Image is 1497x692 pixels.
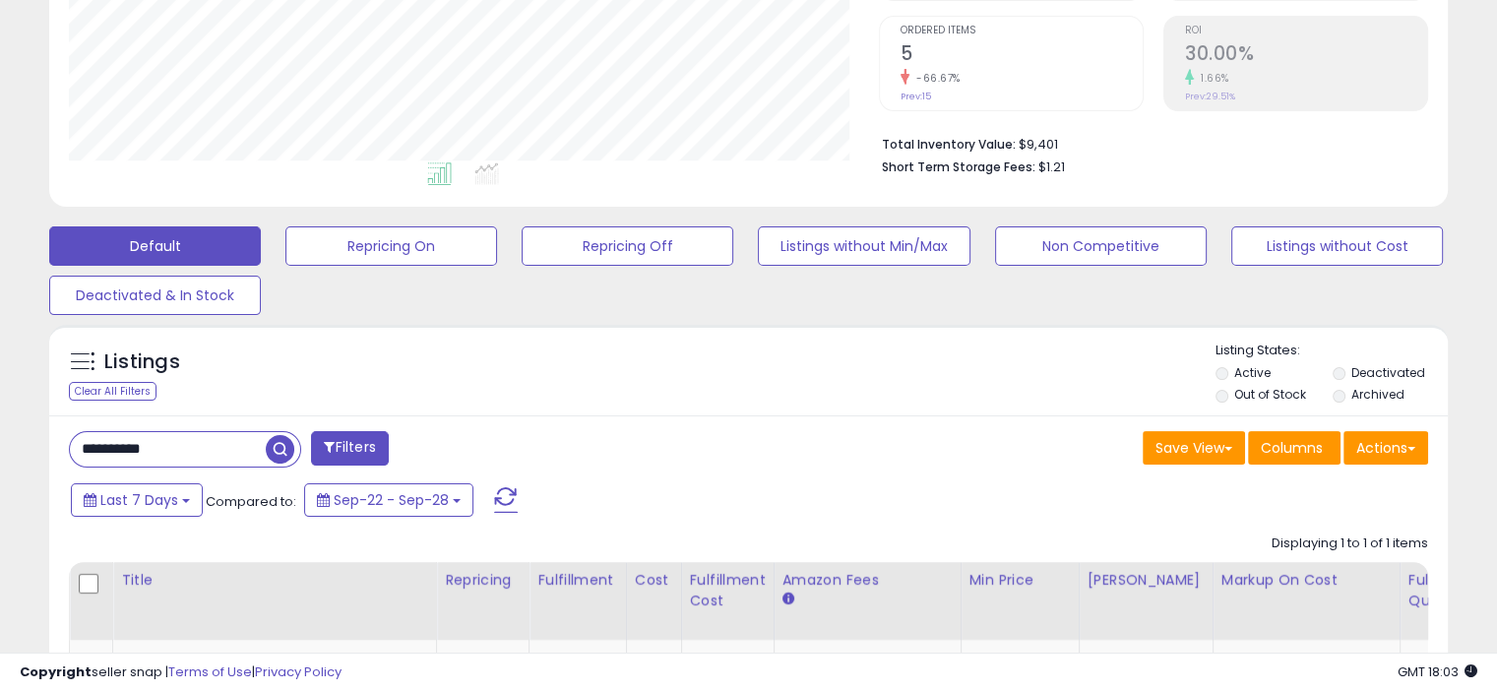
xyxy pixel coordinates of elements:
button: Last 7 Days [71,483,203,517]
label: Out of Stock [1234,386,1306,403]
div: Min Price [969,570,1071,591]
b: Short Term Storage Fees: [882,158,1035,175]
strong: Copyright [20,662,92,681]
h2: 30.00% [1185,42,1427,69]
label: Archived [1350,386,1403,403]
button: Non Competitive [995,226,1207,266]
small: -66.67% [909,71,961,86]
span: Sep-22 - Sep-28 [334,490,449,510]
div: Fulfillment Cost [690,570,766,611]
div: Repricing [445,570,521,591]
small: Prev: 29.51% [1185,91,1235,102]
button: Deactivated & In Stock [49,276,261,315]
button: Repricing On [285,226,497,266]
div: Clear All Filters [69,382,156,401]
button: Repricing Off [522,226,733,266]
span: $1.21 [1038,157,1065,176]
button: Sep-22 - Sep-28 [304,483,473,517]
p: Listing States: [1216,342,1448,360]
li: $9,401 [882,131,1413,155]
span: Compared to: [206,492,296,511]
button: Actions [1343,431,1428,465]
button: Save View [1143,431,1245,465]
div: Title [121,570,428,591]
small: 1.66% [1194,71,1229,86]
div: seller snap | | [20,663,342,682]
b: Total Inventory Value: [882,136,1016,153]
small: Amazon Fees. [782,591,794,608]
h5: Listings [104,348,180,376]
button: Columns [1248,431,1341,465]
div: Displaying 1 to 1 of 1 items [1272,535,1428,553]
small: Prev: 15 [901,91,931,102]
button: Listings without Min/Max [758,226,969,266]
div: Amazon Fees [782,570,953,591]
div: [PERSON_NAME] [1088,570,1205,591]
span: 2025-10-6 18:03 GMT [1398,662,1477,681]
button: Listings without Cost [1231,226,1443,266]
span: Columns [1261,438,1323,458]
label: Active [1234,364,1271,381]
span: ROI [1185,26,1427,36]
button: Default [49,226,261,266]
div: Fulfillable Quantity [1408,570,1476,611]
div: Fulfillment [537,570,617,591]
label: Deactivated [1350,364,1424,381]
a: Privacy Policy [255,662,342,681]
div: Cost [635,570,673,591]
h2: 5 [901,42,1143,69]
button: Filters [311,431,388,466]
span: Ordered Items [901,26,1143,36]
th: The percentage added to the cost of goods (COGS) that forms the calculator for Min & Max prices. [1213,562,1400,640]
div: Markup on Cost [1221,570,1392,591]
a: Terms of Use [168,662,252,681]
span: Last 7 Days [100,490,178,510]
